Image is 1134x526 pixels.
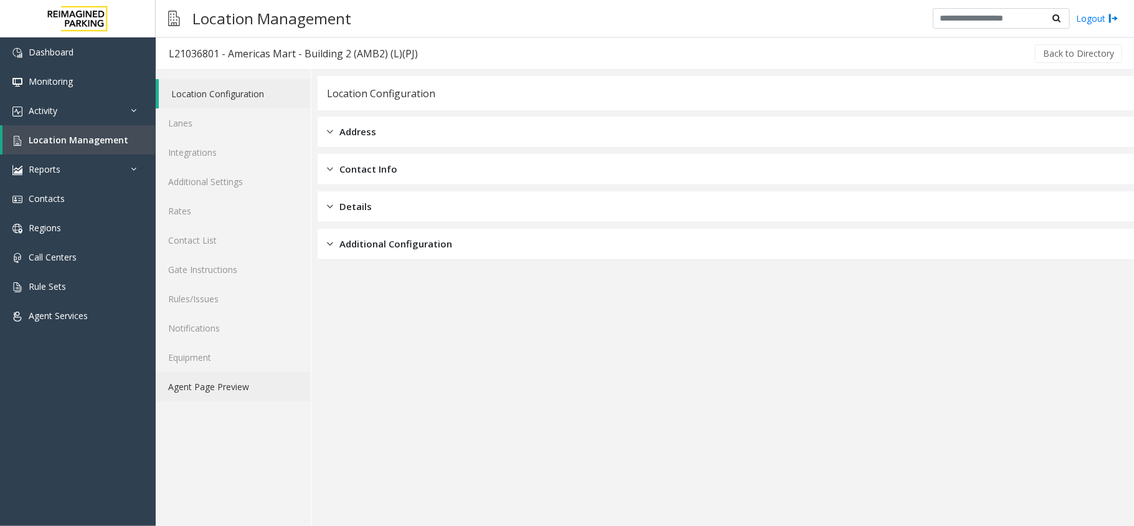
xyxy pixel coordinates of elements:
a: Logout [1076,12,1118,25]
img: closed [327,162,333,176]
a: Integrations [156,138,311,167]
span: Contacts [29,193,65,204]
span: Address [339,125,376,139]
img: logout [1108,12,1118,25]
a: Lanes [156,108,311,138]
a: Rules/Issues [156,284,311,313]
a: Location Management [2,125,156,155]
img: 'icon' [12,312,22,322]
img: closed [327,199,333,214]
h3: Location Management [186,3,357,34]
button: Back to Directory [1035,44,1122,63]
span: Call Centers [29,251,77,263]
img: closed [327,125,333,139]
a: Additional Settings [156,167,311,196]
img: 'icon' [12,107,22,117]
span: Additional Configuration [339,237,452,251]
img: 'icon' [12,77,22,87]
span: Monitoring [29,75,73,87]
span: Reports [29,163,60,175]
img: 'icon' [12,194,22,204]
img: closed [327,237,333,251]
a: Equipment [156,343,311,372]
img: 'icon' [12,224,22,234]
img: pageIcon [168,3,180,34]
img: 'icon' [12,282,22,292]
img: 'icon' [12,165,22,175]
div: Location Configuration [327,85,435,102]
img: 'icon' [12,48,22,58]
span: Contact Info [339,162,397,176]
span: Agent Services [29,310,88,322]
a: Agent Page Preview [156,372,311,401]
span: Details [339,199,372,214]
span: Activity [29,105,57,117]
span: Dashboard [29,46,73,58]
a: Contact List [156,226,311,255]
span: Location Management [29,134,128,146]
div: L21036801 - Americas Mart - Building 2 (AMB2) (L)(PJ) [169,45,418,62]
a: Gate Instructions [156,255,311,284]
a: Notifications [156,313,311,343]
img: 'icon' [12,136,22,146]
span: Regions [29,222,61,234]
a: Location Configuration [159,79,311,108]
span: Rule Sets [29,280,66,292]
a: Rates [156,196,311,226]
img: 'icon' [12,253,22,263]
